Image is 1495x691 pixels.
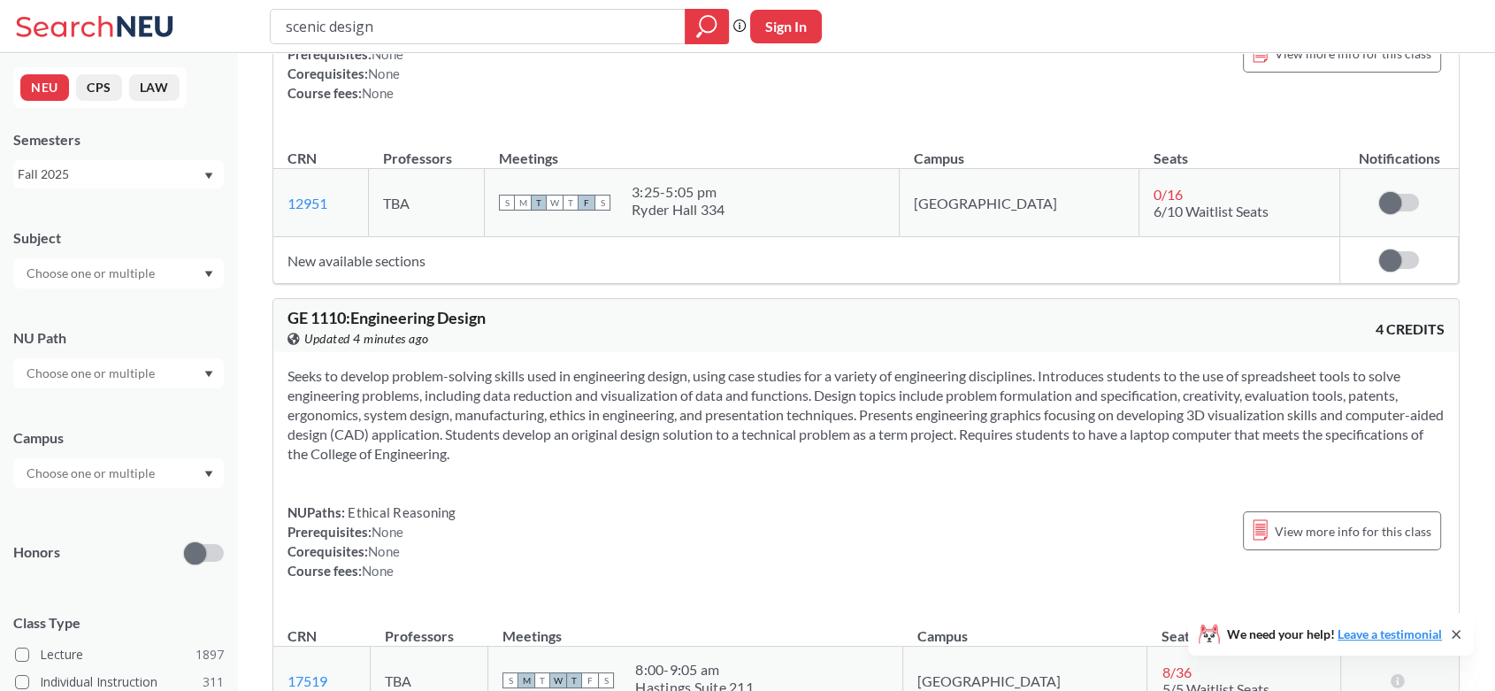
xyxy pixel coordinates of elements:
[13,160,224,188] div: Fall 2025Dropdown arrow
[899,131,1138,169] th: Campus
[531,195,547,211] span: T
[345,504,456,520] span: Ethical Reasoning
[632,201,725,219] div: Ryder Hall 334
[372,46,403,62] span: None
[287,25,648,103] div: NUPaths: Prerequisites: Corequisites: Course fees:
[1227,628,1442,641] span: We need your help!
[13,130,224,150] div: Semesters
[287,366,1445,464] section: Seeks to develop problem-solving skills used in engineering design, using case studies for a vari...
[1154,203,1269,219] span: 6/10 Waitlist Seats
[518,672,534,688] span: M
[287,308,486,327] span: GE 1110 : Engineering Design
[579,195,594,211] span: F
[13,258,224,288] div: Dropdown arrow
[204,471,213,478] svg: Dropdown arrow
[1338,626,1442,641] a: Leave a testimonial
[372,524,403,540] span: None
[1376,319,1445,339] span: 4 CREDITS
[13,613,224,633] span: Class Type
[362,563,394,579] span: None
[632,183,725,201] div: 3:25 - 5:05 pm
[13,542,60,563] p: Honors
[488,609,903,647] th: Meetings
[362,85,394,101] span: None
[515,195,531,211] span: M
[129,74,180,101] button: LAW
[284,12,672,42] input: Class, professor, course number, "phrase"
[635,661,754,679] div: 8:00 - 9:05 am
[1275,42,1431,65] span: View more info for this class
[750,10,822,43] button: Sign In
[582,672,598,688] span: F
[13,428,224,448] div: Campus
[368,65,400,81] span: None
[594,195,610,211] span: S
[13,228,224,248] div: Subject
[287,626,317,646] div: CRN
[899,169,1138,237] td: [GEOGRAPHIC_DATA]
[1161,664,1191,680] span: 8 / 36
[13,358,224,388] div: Dropdown arrow
[13,328,224,348] div: NU Path
[566,672,582,688] span: T
[502,672,518,688] span: S
[369,131,485,169] th: Professors
[534,672,550,688] span: T
[20,74,69,101] button: NEU
[685,9,729,44] div: magnifying glass
[76,74,122,101] button: CPS
[204,173,213,180] svg: Dropdown arrow
[1147,609,1340,647] th: Seats
[287,503,456,580] div: NUPaths: Prerequisites: Corequisites: Course fees:
[499,195,515,211] span: S
[368,543,400,559] span: None
[547,195,563,211] span: W
[485,131,900,169] th: Meetings
[304,329,429,349] span: Updated 4 minutes ago
[369,169,485,237] td: TBA
[18,165,203,184] div: Fall 2025
[287,672,327,689] a: 17519
[1275,520,1431,542] span: View more info for this class
[18,263,166,284] input: Choose one or multiple
[563,195,579,211] span: T
[204,371,213,378] svg: Dropdown arrow
[15,643,224,666] label: Lecture
[371,609,488,647] th: Professors
[18,463,166,484] input: Choose one or multiple
[1340,609,1459,647] th: Notifications
[287,149,317,168] div: CRN
[1154,186,1183,203] span: 0 / 16
[550,672,566,688] span: W
[273,237,1340,284] td: New available sections
[204,271,213,278] svg: Dropdown arrow
[903,609,1147,647] th: Campus
[598,672,614,688] span: S
[1139,131,1340,169] th: Seats
[1340,131,1459,169] th: Notifications
[195,645,224,664] span: 1897
[696,14,717,39] svg: magnifying glass
[18,363,166,384] input: Choose one or multiple
[13,458,224,488] div: Dropdown arrow
[287,195,327,211] a: 12951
